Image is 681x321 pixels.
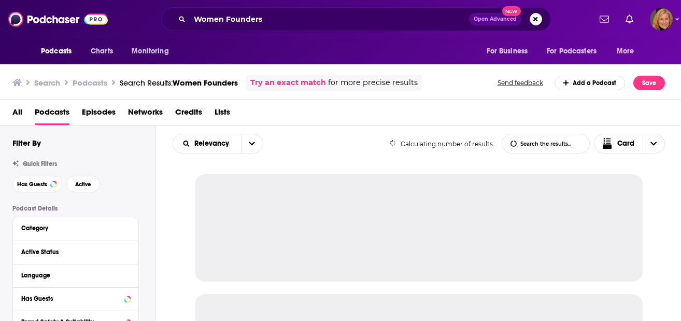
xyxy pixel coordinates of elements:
div: Active Status [21,248,123,256]
a: Show notifications dropdown [595,10,613,28]
img: User Profile [650,8,673,31]
span: Logged in as LauraHVM [650,8,673,31]
h3: Search [34,78,60,88]
input: Search podcasts, credits, & more... [190,11,469,27]
button: Open AdvancedNew [469,13,521,25]
button: open menu [34,41,85,61]
a: Try an exact match [250,77,326,89]
button: Choose View [594,134,665,153]
button: Has Guests [21,292,130,305]
button: Active Status [21,245,130,258]
a: Credits [175,104,202,125]
a: Search Results:Women Founders [120,78,238,88]
span: Relevancy [194,140,233,147]
button: Active [66,176,100,192]
span: Quick Filters [23,160,57,168]
button: open menu [479,41,541,61]
span: Charts [91,44,113,59]
span: Monitoring [132,44,168,59]
a: Podcasts [35,104,69,125]
div: Has Guests [21,295,121,302]
span: for more precise results [328,77,418,89]
span: Open Advanced [474,17,517,22]
button: open menu [173,140,241,147]
button: open menu [609,41,647,61]
span: Card [617,140,634,147]
span: Women Founders [173,78,238,88]
span: More [617,44,634,59]
div: Search podcasts, credits, & more... [161,7,551,31]
p: Podcast Details [12,205,139,212]
a: Show notifications dropdown [621,10,637,28]
span: Has Guests [17,182,47,187]
div: Calculating number of results... [389,140,498,148]
a: Charts [84,41,119,61]
span: For Podcasters [547,44,597,59]
h2: Filter By [12,138,41,148]
button: open menu [124,41,182,61]
span: For Business [487,44,528,59]
a: All [12,104,22,125]
a: Networks [128,104,163,125]
button: Language [21,269,130,282]
button: Send feedback [494,78,546,87]
div: Category [21,225,123,232]
a: Lists [215,104,230,125]
button: Has Guests [12,176,62,192]
a: Episodes [82,104,116,125]
span: Podcasts [41,44,72,59]
div: Language [21,272,123,279]
button: Show profile menu [650,8,673,31]
button: open menu [540,41,612,61]
span: Active [75,182,91,187]
button: Save [633,76,665,90]
h2: Choose List sort [173,134,263,153]
span: New [502,6,521,16]
img: Podchaser - Follow, Share and Rate Podcasts [8,9,108,29]
button: Category [21,221,130,234]
h3: Podcasts [73,78,107,88]
div: Search Results: [120,78,238,88]
button: open menu [241,134,263,153]
a: Add a Podcast [555,76,626,90]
